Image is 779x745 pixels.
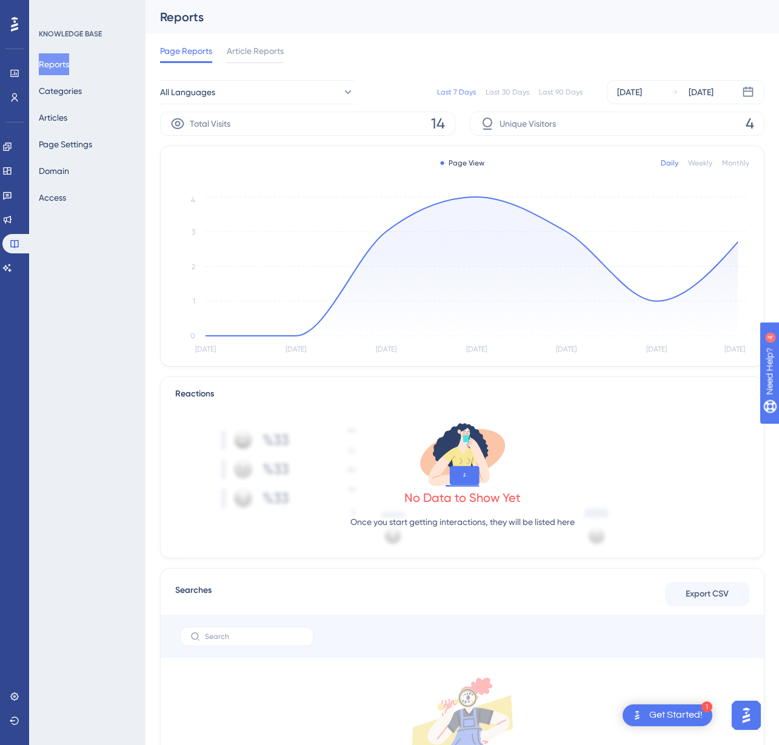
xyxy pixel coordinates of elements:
[376,345,396,353] tspan: [DATE]
[722,158,749,168] div: Monthly
[500,116,556,131] span: Unique Visitors
[665,582,749,606] button: Export CSV
[286,345,306,353] tspan: [DATE]
[39,187,66,209] button: Access
[39,29,102,39] div: KNOWLEDGE BASE
[227,44,284,58] span: Article Reports
[617,85,642,99] div: [DATE]
[191,196,195,204] tspan: 4
[195,345,216,353] tspan: [DATE]
[556,345,577,353] tspan: [DATE]
[724,345,745,353] tspan: [DATE]
[746,114,754,133] span: 4
[84,6,88,16] div: 4
[431,114,445,133] span: 14
[39,53,69,75] button: Reports
[193,297,195,306] tspan: 1
[539,87,583,97] div: Last 90 Days
[175,583,212,605] span: Searches
[686,587,729,601] span: Export CSV
[39,107,67,129] button: Articles
[404,489,521,506] div: No Data to Show Yet
[689,85,714,99] div: [DATE]
[190,116,230,131] span: Total Visits
[39,80,82,102] button: Categories
[646,345,667,353] tspan: [DATE]
[437,87,476,97] div: Last 7 Days
[623,704,712,726] div: Open Get Started! checklist, remaining modules: 1
[350,515,575,529] p: Once you start getting interactions, they will be listed here
[486,87,529,97] div: Last 30 Days
[160,80,354,104] button: All Languages
[192,262,195,271] tspan: 2
[466,345,487,353] tspan: [DATE]
[649,709,703,722] div: Get Started!
[701,701,712,712] div: 1
[205,632,303,641] input: Search
[728,697,764,733] iframe: UserGuiding AI Assistant Launcher
[160,44,212,58] span: Page Reports
[190,332,195,340] tspan: 0
[192,228,195,236] tspan: 3
[28,3,76,18] span: Need Help?
[661,158,678,168] div: Daily
[175,387,749,401] div: Reactions
[160,85,215,99] span: All Languages
[160,8,734,25] div: Reports
[440,158,484,168] div: Page View
[688,158,712,168] div: Weekly
[630,708,644,723] img: launcher-image-alternative-text
[39,160,69,182] button: Domain
[39,133,92,155] button: Page Settings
